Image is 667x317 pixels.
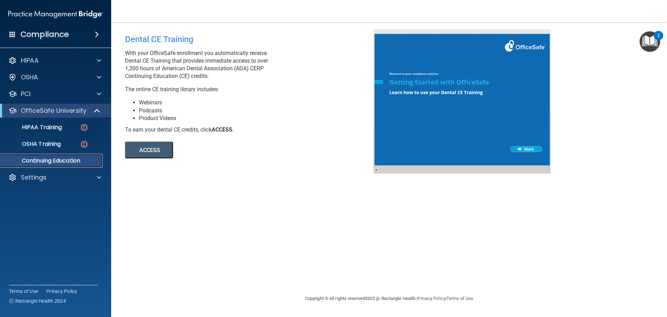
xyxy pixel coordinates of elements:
div: To earn your dental CE credits, click . [125,126,379,134]
p: With your OfficeSafe enrollment you automatically receive Dental CE Training that provides immedi... [125,49,379,80]
p: HIPAA Training [5,124,62,131]
img: danger-circle.6113f641.png [80,140,89,149]
a: Settings [8,173,101,182]
p: PCI [21,90,31,98]
li: Podcasts [139,107,379,114]
p: HIPAA [21,56,39,65]
a: PCI [8,90,101,98]
h4: Compliance [20,30,69,39]
p: OSHA Training [5,141,61,148]
button: Open Resource Center, 2 new notifications [640,31,660,52]
img: danger-circle.6113f641.png [80,123,89,132]
p: OfficeSafe University [21,106,87,115]
p: Settings [21,173,47,182]
span: Ⓒ Rectangle Health 2024 [9,298,66,304]
a: Terms of Use [446,296,473,301]
img: PMB logo [8,7,103,21]
b: ACCESS [212,126,232,133]
div: Dental CE Training [125,29,379,49]
a: Privacy Policy [418,296,445,301]
p: Continuing Education [5,157,99,164]
a: Privacy Policy [46,288,77,295]
li: Webinars [139,99,379,106]
div: 2 [657,35,660,45]
button: ACCESS [125,142,173,158]
a: OfficeSafe University [8,106,101,115]
a: OSHA [8,73,101,81]
a: Terms of Use [9,288,38,295]
a: ACCESS [125,148,315,153]
a: HIPAA [8,56,101,65]
li: Product Videos [139,114,379,122]
p: The online CE training library includes: [125,86,379,93]
div: Copyright © All rights reserved 2025 @ Rectangle Health | | [262,287,516,310]
p: OSHA [21,73,38,81]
